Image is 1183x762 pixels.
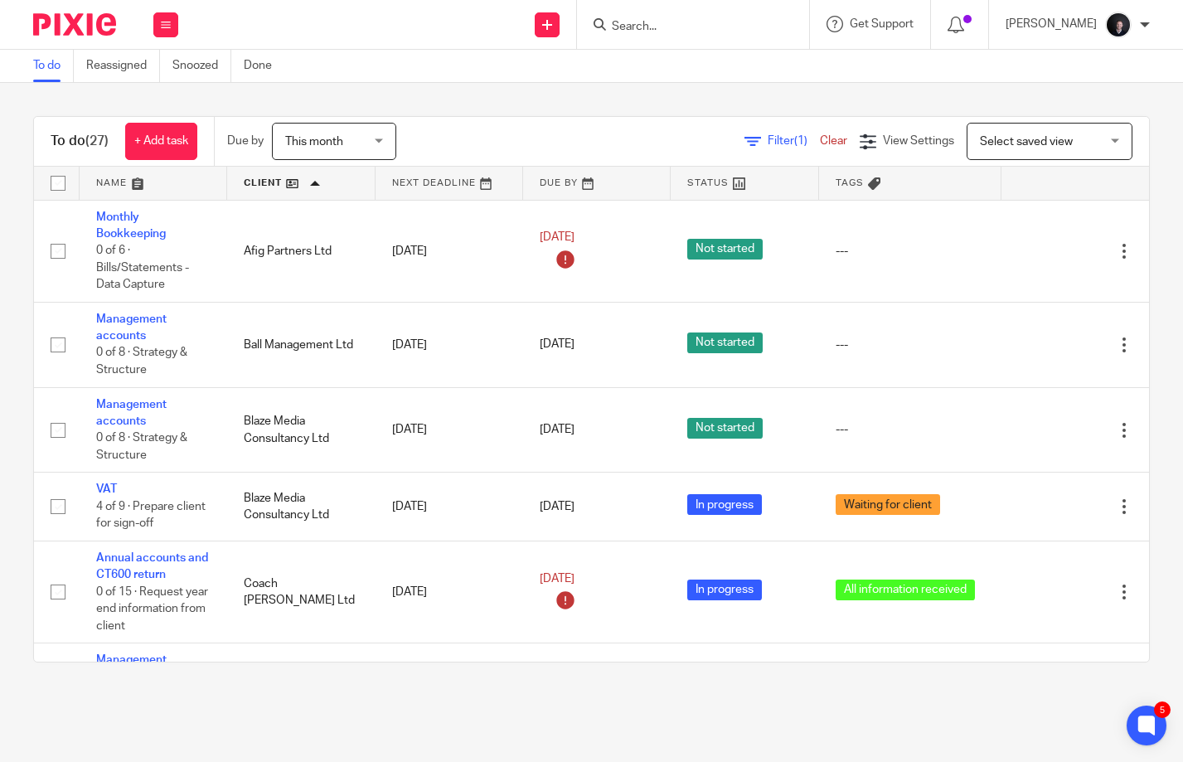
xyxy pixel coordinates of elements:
[244,50,284,82] a: Done
[836,337,985,353] div: ---
[687,418,763,439] span: Not started
[794,135,807,147] span: (1)
[285,136,343,148] span: This month
[540,339,575,351] span: [DATE]
[96,211,166,240] a: Monthly Bookkeeping
[836,580,975,600] span: All information received
[227,473,375,541] td: Blaze Media Consultancy Ltd
[96,245,189,290] span: 0 of 6 · Bills/Statements - Data Capture
[376,387,523,473] td: [DATE]
[33,50,74,82] a: To do
[96,347,187,376] span: 0 of 8 · Strategy & Structure
[836,178,864,187] span: Tags
[96,501,206,530] span: 4 of 9 · Prepare client for sign-off
[227,133,264,149] p: Due by
[51,133,109,150] h1: To do
[687,332,763,353] span: Not started
[376,541,523,643] td: [DATE]
[836,243,985,260] div: ---
[96,654,167,682] a: Management accounts
[540,501,575,512] span: [DATE]
[376,643,523,729] td: [DATE]
[980,136,1073,148] span: Select saved view
[540,232,575,244] span: [DATE]
[227,643,375,729] td: Coach [PERSON_NAME] Ltd
[376,473,523,541] td: [DATE]
[86,50,160,82] a: Reassigned
[33,13,116,36] img: Pixie
[227,387,375,473] td: Blaze Media Consultancy Ltd
[540,424,575,435] span: [DATE]
[125,123,197,160] a: + Add task
[836,494,940,515] span: Waiting for client
[96,433,187,462] span: 0 of 8 · Strategy & Structure
[96,399,167,427] a: Management accounts
[768,135,820,147] span: Filter
[227,200,375,302] td: Afig Partners Ltd
[687,494,762,515] span: In progress
[883,135,954,147] span: View Settings
[687,580,762,600] span: In progress
[376,302,523,387] td: [DATE]
[227,541,375,643] td: Coach [PERSON_NAME] Ltd
[96,552,208,580] a: Annual accounts and CT600 return
[96,586,208,632] span: 0 of 15 · Request year end information from client
[1105,12,1132,38] img: 455A2509.jpg
[836,421,985,438] div: ---
[85,134,109,148] span: (27)
[227,302,375,387] td: Ball Management Ltd
[687,239,763,260] span: Not started
[820,135,847,147] a: Clear
[172,50,231,82] a: Snoozed
[96,313,167,342] a: Management accounts
[96,483,117,495] a: VAT
[1154,701,1171,718] div: 5
[376,200,523,302] td: [DATE]
[540,573,575,585] span: [DATE]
